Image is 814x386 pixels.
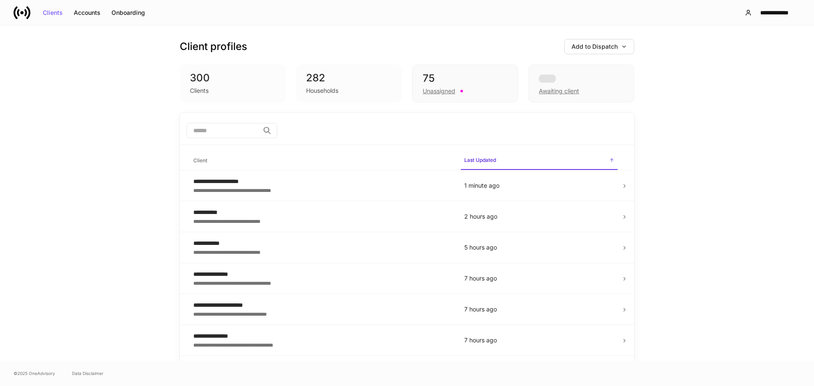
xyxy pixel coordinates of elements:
[423,87,455,95] div: Unassigned
[106,6,151,19] button: Onboarding
[423,72,507,85] div: 75
[464,243,614,252] p: 5 hours ago
[464,181,614,190] p: 1 minute ago
[464,274,614,283] p: 7 hours ago
[464,305,614,314] p: 7 hours ago
[571,44,627,50] div: Add to Dispatch
[539,87,579,95] div: Awaiting client
[190,71,276,85] div: 300
[306,86,338,95] div: Households
[14,370,55,377] span: © 2025 OneAdvisory
[190,86,209,95] div: Clients
[112,10,145,16] div: Onboarding
[464,156,496,164] h6: Last Updated
[464,336,614,344] p: 7 hours ago
[68,6,106,19] button: Accounts
[193,156,207,164] h6: Client
[461,152,618,170] span: Last Updated
[180,40,247,53] h3: Client profiles
[72,370,103,377] a: Data Disclaimer
[464,212,614,221] p: 2 hours ago
[528,64,634,103] div: Awaiting client
[37,6,68,19] button: Clients
[564,39,634,54] button: Add to Dispatch
[412,64,518,103] div: 75Unassigned
[74,10,100,16] div: Accounts
[190,152,454,169] span: Client
[43,10,63,16] div: Clients
[306,71,392,85] div: 282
